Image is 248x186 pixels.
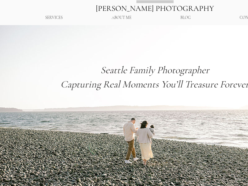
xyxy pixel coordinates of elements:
[177,12,194,23] p: BLOG
[108,12,135,23] p: ABOUT ME
[42,12,66,23] p: SERVICES
[87,12,156,23] a: ABOUT ME
[21,12,87,23] div: SERVICES
[96,4,214,13] a: [PERSON_NAME] PHOTOGRAPHY
[156,12,215,23] a: BLOG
